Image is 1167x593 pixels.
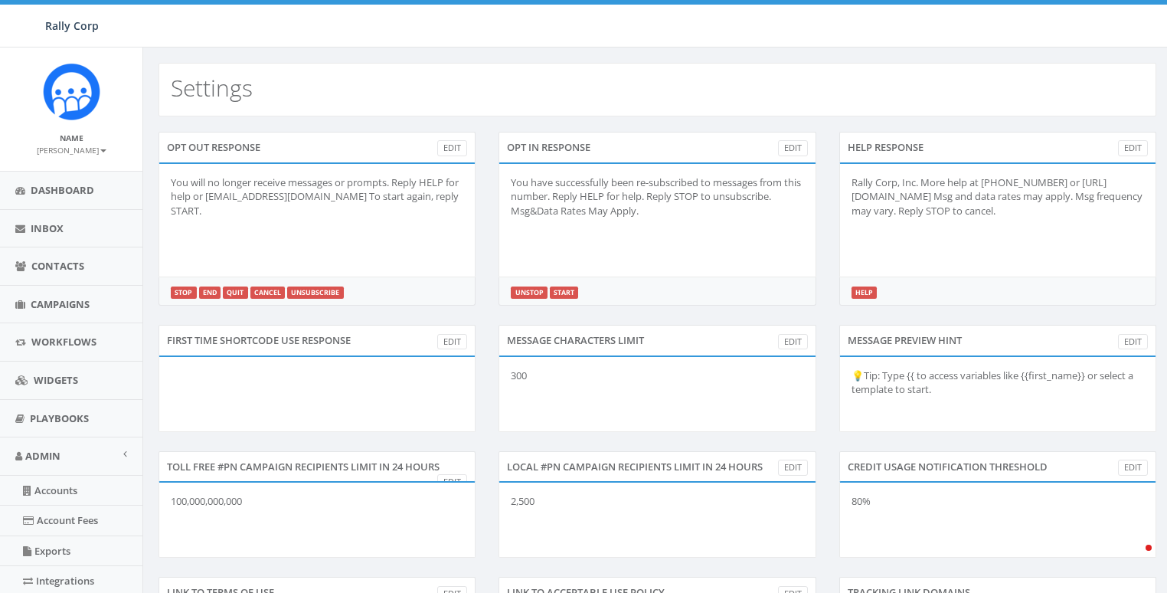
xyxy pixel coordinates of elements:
[550,287,579,299] label: START
[778,140,808,156] a: Edit
[499,132,816,162] div: OPT IN RESPONSE
[852,175,1144,218] p: Rally Corp, Inc. More help at [PHONE_NUMBER] or [URL][DOMAIN_NAME] Msg and data rates may apply. ...
[43,63,100,120] img: Icon_1.png
[45,18,99,33] span: Rally Corp
[778,460,808,476] a: Edit
[839,325,1156,355] div: MESSAGE PREVIEW HINT
[499,355,816,432] div: 300
[778,334,808,350] a: Edit
[511,287,548,299] label: UNSTOP
[839,451,1156,482] div: CREDIT USAGE NOTIFICATION THRESHOLD
[499,451,816,482] div: Local #PN Campaign Recipients Limit in 24 Hours
[1118,334,1148,350] a: Edit
[37,143,106,156] a: [PERSON_NAME]
[1118,140,1148,156] a: Edit
[437,140,467,156] a: Edit
[511,175,803,218] p: You have successfully been re-subscribed to messages from this number. Reply HELP for help. Reply...
[31,183,94,197] span: Dashboard
[250,287,286,299] label: CANCEL
[223,287,248,299] label: QUIT
[1115,541,1152,578] iframe: Intercom live chat
[199,287,221,299] label: END
[171,175,463,218] p: You will no longer receive messages or prompts. Reply HELP for help or [EMAIL_ADDRESS][DOMAIN_NAM...
[159,481,476,558] div: 100,000,000,000
[852,369,1144,397] p: 💡Tip: Type {{ to access variables like {{first_name}} or select a template to start.
[31,297,90,311] span: Campaigns
[31,335,96,349] span: Workflows
[60,133,83,143] small: Name
[31,259,84,273] span: Contacts
[171,287,197,299] label: STOP
[287,287,344,299] label: UNSUBSCRIBE
[34,373,78,387] span: Widgets
[159,325,476,355] div: FIRST TIME SHORTCODE USE RESPONSE
[159,451,476,482] div: Toll Free #PN Campaign Recipients Limit in 24 Hours
[159,132,476,162] div: OPT OUT RESPONSE
[37,145,106,156] small: [PERSON_NAME]
[30,411,89,425] span: Playbooks
[839,481,1156,558] div: 80%
[171,75,253,100] h2: Settings
[437,334,467,350] a: Edit
[852,287,878,299] label: HELP
[499,481,816,558] div: 2,500
[1118,460,1148,476] a: Edit
[25,449,60,463] span: Admin
[31,221,64,235] span: Inbox
[437,474,467,490] a: Edit
[499,325,816,355] div: MESSAGE CHARACTERS LIMIT
[839,132,1156,162] div: HELP RESPONSE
